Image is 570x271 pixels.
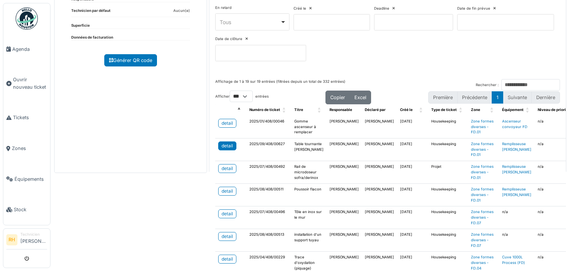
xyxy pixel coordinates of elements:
td: [PERSON_NAME] [362,229,397,252]
a: Remplisseuse [PERSON_NAME] [502,187,531,197]
td: Housekeeping [428,184,468,206]
span: Numéro de ticket [249,108,280,112]
span: Agenda [12,46,47,53]
td: [DATE] [397,184,428,206]
span: Excel [354,95,366,100]
td: Housekeeping [428,229,468,252]
span: Créé le [400,108,413,112]
a: Zone formes diverses - FD.01 [471,187,494,202]
span: Zone: Activate to sort [490,104,495,116]
td: [DATE] [397,161,428,184]
div: Tous [220,18,280,26]
label: En retard [215,5,232,11]
td: [PERSON_NAME] [362,116,397,138]
a: Tickets [3,102,50,133]
a: Cuve 1000L Process (FD) [502,255,525,265]
a: Zones [3,133,50,164]
div: detail [222,210,233,217]
td: [DATE] [397,229,428,252]
span: Titre [294,108,303,112]
span: Titre: Activate to sort [318,104,322,116]
td: Poussoir flacon [291,184,327,206]
a: Ouvrir nouveau ticket [3,65,50,102]
td: [PERSON_NAME] [327,161,362,184]
td: [PERSON_NAME] [362,206,397,229]
td: [DATE] [397,116,428,138]
span: Créé le: Activate to sort [419,104,424,116]
a: Remplisseuse [PERSON_NAME] [502,164,531,174]
span: Équipement: Activate to sort [526,104,530,116]
dt: Données de facturation [71,35,113,40]
nav: pagination [428,91,560,104]
a: Zone formes diverses - FD.01 [471,119,494,134]
td: n/a [499,229,535,252]
a: detail [218,209,236,218]
td: installation d'un support tuyau [291,229,327,252]
td: [DATE] [397,138,428,161]
select: Afficherentrées [230,91,253,102]
td: Housekeeping [428,116,468,138]
span: Équipements [14,176,47,183]
dt: Technicien par défaut [71,8,111,17]
a: Remplisseuse [PERSON_NAME] [502,142,531,151]
span: Zone [471,108,480,112]
a: detail [218,119,236,128]
a: RH Technicien[PERSON_NAME] [6,232,47,249]
td: [DATE] [397,206,428,229]
span: Zones [12,145,47,152]
span: Copier [330,95,345,100]
td: Housekeeping [428,206,468,229]
label: Date de fin prévue [457,6,490,12]
button: 1 [492,91,503,104]
a: detail [218,255,236,264]
td: Table tournante [PERSON_NAME] [291,138,327,161]
td: [PERSON_NAME] [327,116,362,138]
td: Rail de microdoseur sofra/derinox [291,161,327,184]
a: Équipements [3,164,50,195]
span: Stock [14,206,47,213]
div: detail [222,256,233,262]
button: Excel [350,91,371,104]
div: detail [222,120,233,127]
a: Stock [3,195,50,225]
td: [PERSON_NAME] [327,138,362,161]
a: Ascenseur convoyeur FD [502,119,527,129]
a: Zone formes diverses - FD.07 [471,232,494,247]
a: detail [218,164,236,173]
span: Responsable [330,108,352,112]
label: Rechercher : [476,82,499,88]
td: [PERSON_NAME] [362,184,397,206]
a: Zone formes diverses - FD.07 [471,210,494,225]
span: Type de ticket: Activate to sort [459,104,463,116]
a: Zone formes diverses - FD.01 [471,142,494,157]
div: detail [222,233,233,240]
td: n/a [499,206,535,229]
img: Badge_color-CXgf-gQk.svg [16,7,38,30]
li: [PERSON_NAME] [20,232,47,248]
span: Ouvrir nouveau ticket [13,76,47,90]
label: Créé le [294,6,306,12]
td: 2025/07/408/00492 [246,161,291,184]
td: 2025/07/408/00496 [246,206,291,229]
div: detail [222,188,233,195]
div: detail [222,165,233,172]
a: detail [218,232,236,241]
td: Housekeeping [428,138,468,161]
td: 2025/08/408/00511 [246,184,291,206]
td: [PERSON_NAME] [327,229,362,252]
div: detail [222,143,233,149]
td: [PERSON_NAME] [362,138,397,161]
td: 2025/01/408/00046 [246,116,291,138]
li: RH [6,234,17,245]
label: Date de clôture [215,36,242,42]
td: Tôle en inox sur le mur [291,206,327,229]
a: Zone formes diverses - FD.04 [471,255,494,270]
label: Deadline [374,6,389,12]
td: [PERSON_NAME] [327,184,362,206]
a: Agenda [3,34,50,65]
label: Afficher entrées [215,91,269,102]
dt: Superficie [71,23,90,29]
td: [PERSON_NAME] [362,161,397,184]
span: Niveau de priorité [538,108,570,112]
span: Tickets [13,114,47,121]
